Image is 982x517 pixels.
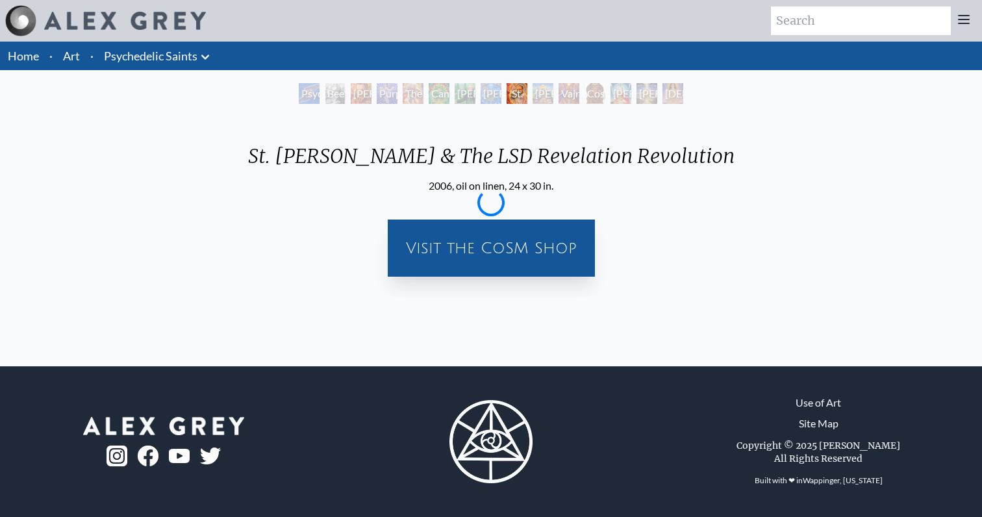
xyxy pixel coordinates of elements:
a: Site Map [799,416,838,431]
img: youtube-logo.png [169,449,190,464]
li: · [85,42,99,70]
div: St. [PERSON_NAME] & The LSD Revelation Revolution [238,144,745,178]
div: Psychedelic Healing [299,83,320,104]
a: Wappinger, [US_STATE] [803,475,883,485]
div: All Rights Reserved [774,452,862,465]
img: twitter-logo.png [200,448,221,464]
a: Visit the CoSM Shop [396,227,587,269]
div: 2006, oil on linen, 24 x 30 in. [238,178,745,194]
a: Art [63,47,80,65]
div: Cannabacchus [429,83,449,104]
img: ig-logo.png [107,446,127,466]
div: Beethoven [325,83,346,104]
div: Cosmic [DEMOGRAPHIC_DATA] [585,83,605,104]
div: [DEMOGRAPHIC_DATA] [662,83,683,104]
a: Use of Art [796,395,841,410]
div: [PERSON_NAME] [533,83,553,104]
div: Vajra Guru [559,83,579,104]
div: [PERSON_NAME][US_STATE] - Hemp Farmer [455,83,475,104]
img: fb-logo.png [138,446,158,466]
div: Built with ❤ in [749,470,888,491]
div: [PERSON_NAME] M.D., Cartographer of Consciousness [351,83,371,104]
a: Home [8,49,39,63]
div: The Shulgins and their Alchemical Angels [403,83,423,104]
li: · [44,42,58,70]
input: Search [771,6,951,35]
a: Psychedelic Saints [104,47,197,65]
div: Purple [DEMOGRAPHIC_DATA] [377,83,397,104]
div: Copyright © 2025 [PERSON_NAME] [736,439,900,452]
div: [PERSON_NAME] & the New Eleusis [481,83,501,104]
div: [PERSON_NAME] [611,83,631,104]
div: [PERSON_NAME] [636,83,657,104]
div: St. [PERSON_NAME] & The LSD Revelation Revolution [507,83,527,104]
